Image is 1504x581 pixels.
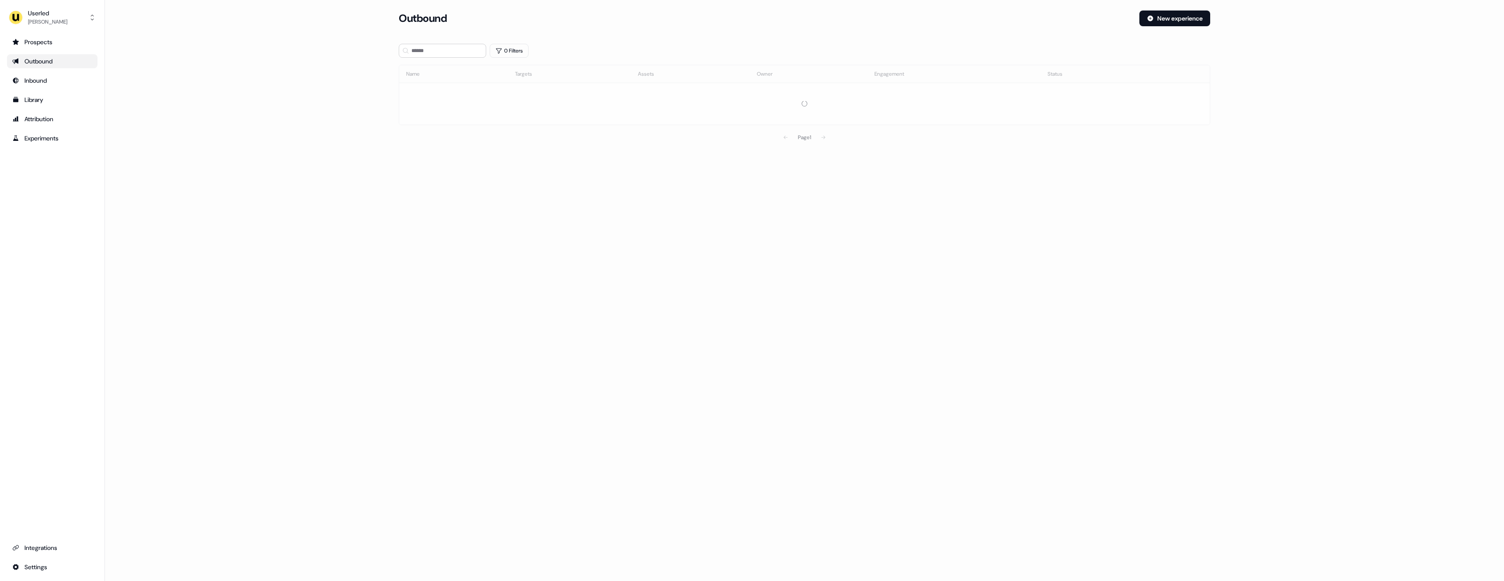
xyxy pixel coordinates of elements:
[7,131,97,145] a: Go to experiments
[490,44,529,58] button: 0 Filters
[7,93,97,107] a: Go to templates
[12,38,92,46] div: Prospects
[12,563,92,571] div: Settings
[7,112,97,126] a: Go to attribution
[7,35,97,49] a: Go to prospects
[12,76,92,85] div: Inbound
[7,560,97,574] a: Go to integrations
[7,541,97,555] a: Go to integrations
[12,134,92,143] div: Experiments
[12,57,92,66] div: Outbound
[7,7,97,28] button: Userled[PERSON_NAME]
[12,543,92,552] div: Integrations
[12,115,92,123] div: Attribution
[28,17,67,26] div: [PERSON_NAME]
[399,12,447,25] h3: Outbound
[12,95,92,104] div: Library
[28,9,67,17] div: Userled
[1139,10,1210,26] button: New experience
[7,73,97,87] a: Go to Inbound
[7,54,97,68] a: Go to outbound experience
